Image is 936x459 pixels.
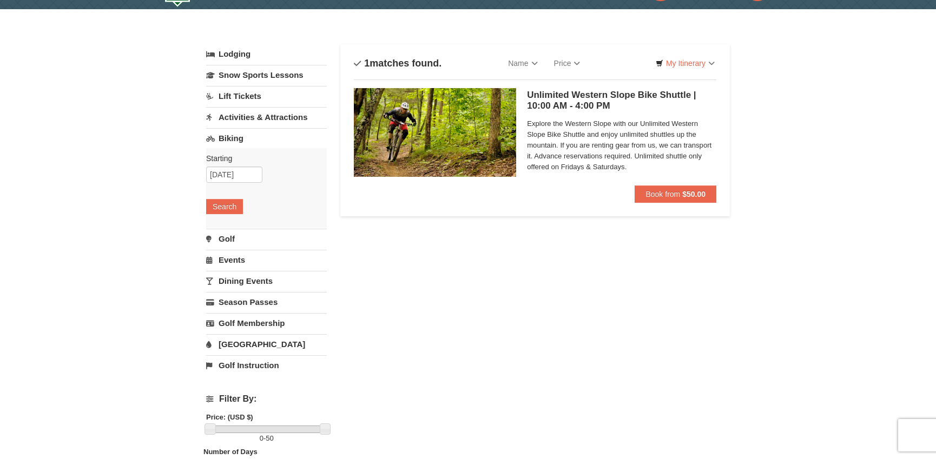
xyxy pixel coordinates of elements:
[206,433,327,444] label: -
[500,52,545,74] a: Name
[546,52,589,74] a: Price
[260,434,263,442] span: 0
[206,394,327,404] h4: Filter By:
[206,292,327,312] a: Season Passes
[682,190,706,198] strong: $50.00
[527,118,716,172] span: Explore the Western Slope with our Unlimited Western Slope Bike Shuttle and enjoy unlimited shutt...
[364,58,370,69] span: 1
[206,313,327,333] a: Golf Membership
[206,153,319,164] label: Starting
[206,128,327,148] a: Biking
[645,190,680,198] span: Book from
[206,44,327,64] a: Lodging
[206,107,327,127] a: Activities & Attractions
[203,448,258,456] strong: Number of Days
[206,413,253,421] strong: Price: (USD $)
[649,55,722,71] a: My Itinerary
[354,88,516,177] img: 6619923-18-e7349e5b.jpg
[266,434,273,442] span: 50
[635,185,716,203] button: Book from $50.00
[206,229,327,249] a: Golf
[206,334,327,354] a: [GEOGRAPHIC_DATA]
[527,90,716,111] h5: Unlimited Western Slope Bike Shuttle | 10:00 AM - 4:00 PM
[206,86,327,106] a: Lift Tickets
[206,199,243,214] button: Search
[206,65,327,85] a: Snow Sports Lessons
[206,355,327,375] a: Golf Instruction
[206,250,327,270] a: Events
[354,58,441,69] h4: matches found.
[206,271,327,291] a: Dining Events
